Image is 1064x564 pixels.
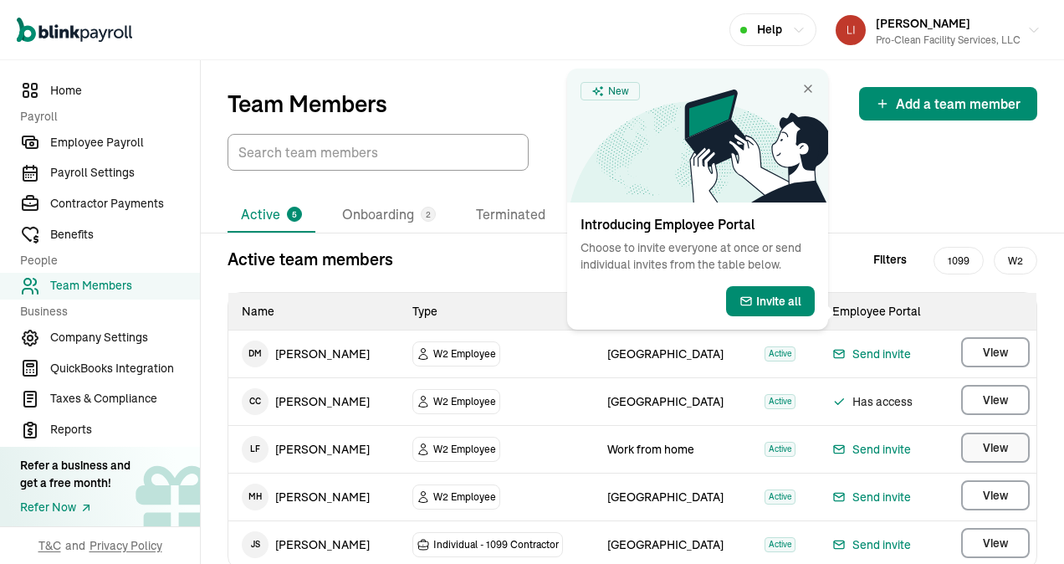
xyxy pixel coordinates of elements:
span: Work from home [607,442,694,457]
span: Add a team member [896,94,1021,114]
button: Send invite [832,344,911,364]
span: W2 Employee [433,441,496,458]
span: C C [242,388,269,415]
span: Reports [50,421,200,438]
span: View [983,344,1008,361]
td: [PERSON_NAME] [228,426,399,473]
p: Active team members [228,247,393,272]
div: Refer a business and get a free month! [20,457,130,492]
span: Active [765,346,795,361]
span: D M [242,341,269,367]
span: Active [765,394,795,409]
span: W2 Employee [433,393,496,410]
span: T&C [38,537,61,554]
span: M H [242,484,269,510]
span: [GEOGRAPHIC_DATA] [607,394,724,409]
button: View [961,480,1030,510]
span: [GEOGRAPHIC_DATA] [607,346,724,361]
p: Team Members [228,90,387,117]
button: View [961,433,1030,463]
span: 2 [426,208,431,221]
button: [PERSON_NAME]Pro-Clean Facility Services, LLC [829,9,1047,51]
span: Employee Payroll [50,134,200,151]
span: View [983,439,1008,456]
span: L F [242,436,269,463]
button: Send invite [832,535,911,555]
span: Privacy Policy [90,537,162,554]
nav: Global [17,6,132,54]
span: [GEOGRAPHIC_DATA] [607,537,724,552]
span: Individual - 1099 Contractor [433,536,559,553]
button: Close card [801,82,815,95]
span: Contractor Payments [50,195,200,213]
td: [PERSON_NAME] [228,378,399,425]
span: Help [757,21,782,38]
span: W2 [994,247,1037,274]
h3: Introducing Employee Portal [581,216,815,233]
button: View [961,385,1030,415]
button: Add a team member [859,87,1037,120]
div: Pro-Clean Facility Services, LLC [876,33,1021,48]
p: Choose to invite everyone at once or send individual invites from the table below. [581,239,815,273]
th: Name [228,293,399,331]
span: Active [765,442,795,457]
span: People [20,252,190,269]
a: Refer Now [20,499,130,516]
li: Terminated [463,197,559,233]
span: Taxes & Compliance [50,390,200,408]
li: Onboarding [329,197,449,233]
span: W2 Employee [433,346,496,362]
span: Employee Portal [832,304,921,319]
span: [GEOGRAPHIC_DATA] [607,490,724,505]
span: 5 [292,208,297,221]
span: Invite all [756,293,801,310]
td: [PERSON_NAME] [228,474,399,520]
span: New [608,83,629,100]
button: View [961,528,1030,558]
span: Home [50,82,200,100]
input: TextInput [228,134,529,171]
span: Active [765,537,795,552]
button: View [961,337,1030,367]
span: [PERSON_NAME] [876,16,970,31]
span: Has access [832,392,933,412]
th: Type [399,293,594,331]
button: Send invite [832,487,911,507]
iframe: Chat Widget [980,484,1064,564]
span: QuickBooks Integration [50,360,200,377]
span: Filters [873,251,907,269]
span: W2 Employee [433,489,496,505]
span: Team Members [50,277,200,295]
span: View [983,392,1008,408]
span: Business [20,303,190,320]
button: Help [729,13,816,46]
span: J S [242,531,269,558]
span: Payroll [20,108,190,126]
button: Send invite [832,439,911,459]
span: Benefits [50,226,200,244]
span: Active [765,490,795,505]
span: Payroll Settings [50,164,200,182]
span: Company Settings [50,329,200,346]
td: [PERSON_NAME] [228,331,399,377]
button: Invite all [726,286,815,316]
span: 1099 [934,247,984,274]
li: Active [228,197,315,233]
